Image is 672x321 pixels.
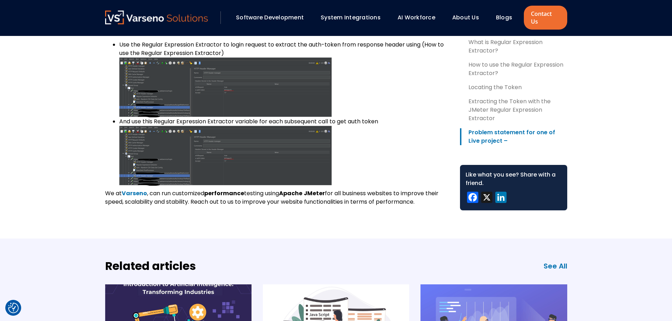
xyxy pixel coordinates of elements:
[122,189,147,197] a: Varseno
[524,6,567,30] a: Contact Us
[460,128,567,145] a: Problem statement for one of Live project –
[232,12,314,24] div: Software Development
[279,189,302,197] strong: Apache
[460,97,567,123] a: Extracting the Token with the JMeter Regular Expression Extractor
[394,12,445,24] div: AI Workforce
[460,38,567,55] a: What is Regular Expression Extractor?
[105,189,449,206] p: We at , can run customized testing using for all business websites to improve their speed, scalab...
[398,13,435,21] a: AI Workforce
[8,303,19,313] button: Cookie Settings
[494,192,508,205] a: LinkedIn
[480,192,494,205] a: X
[8,303,19,313] img: Revisit consent button
[119,41,449,117] li: Use the Regular Expression Extractor to login request to extract the auth-token from response hea...
[460,61,567,78] a: How to use the Regular Expression Extractor?
[496,13,512,21] a: Blogs
[105,11,208,24] img: Varseno Solutions – Product Engineering & IT Services
[119,117,449,186] li: And use this Regular Expression Extractor variable for each subsequent call to get auth token
[204,189,244,197] strong: performance
[466,192,480,205] a: Facebook
[105,11,208,25] a: Varseno Solutions – Product Engineering & IT Services
[304,189,325,197] strong: JMeter
[466,171,562,187] div: Like what you see? Share with a friend.
[452,13,479,21] a: About Us
[492,12,522,24] div: Blogs
[105,258,196,274] h2: Related articles
[460,83,567,92] a: Locating the Token
[449,12,489,24] div: About Us
[544,261,567,271] a: See All
[236,13,304,21] a: Software Development
[321,13,381,21] a: System Integrations
[317,12,391,24] div: System Integrations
